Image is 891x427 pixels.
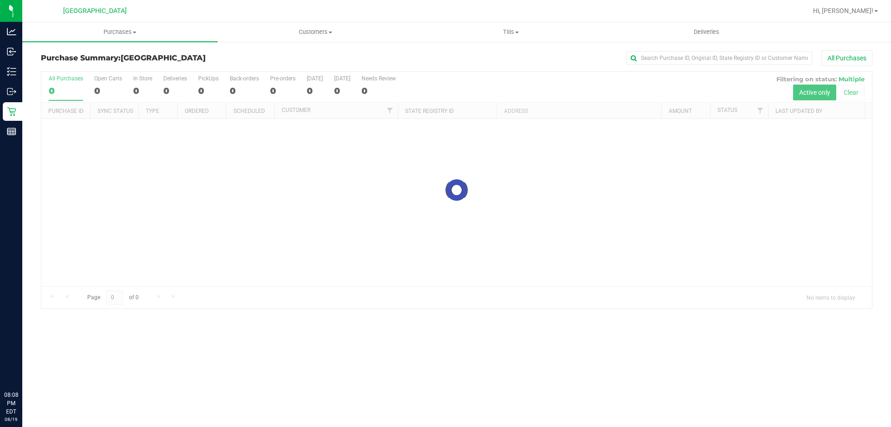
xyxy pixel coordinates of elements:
[218,28,413,36] span: Customers
[7,67,16,76] inline-svg: Inventory
[609,22,804,42] a: Deliveries
[41,54,318,62] h3: Purchase Summary:
[121,53,206,62] span: [GEOGRAPHIC_DATA]
[4,416,18,423] p: 08/19
[413,28,608,36] span: Tills
[813,7,873,14] span: Hi, [PERSON_NAME]!
[63,7,127,15] span: [GEOGRAPHIC_DATA]
[7,87,16,96] inline-svg: Outbound
[626,51,812,65] input: Search Purchase ID, Original ID, State Registry ID or Customer Name...
[4,391,18,416] p: 08:08 PM EDT
[7,27,16,36] inline-svg: Analytics
[22,22,218,42] a: Purchases
[413,22,608,42] a: Tills
[681,28,732,36] span: Deliveries
[821,50,872,66] button: All Purchases
[22,28,218,36] span: Purchases
[7,47,16,56] inline-svg: Inbound
[7,127,16,136] inline-svg: Reports
[7,107,16,116] inline-svg: Retail
[218,22,413,42] a: Customers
